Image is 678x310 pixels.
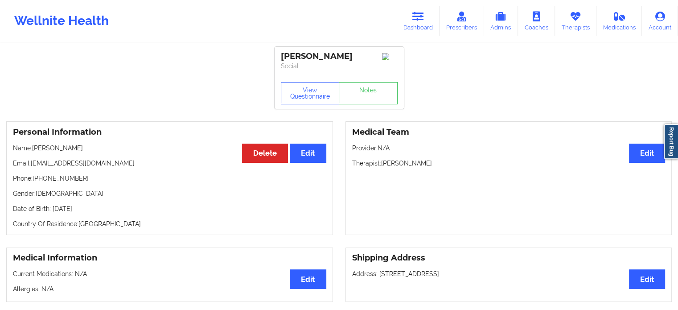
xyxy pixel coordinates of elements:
[13,204,326,213] p: Date of Birth: [DATE]
[13,189,326,198] p: Gender: [DEMOGRAPHIC_DATA]
[483,6,518,36] a: Admins
[352,269,666,278] p: Address: [STREET_ADDRESS]
[397,6,440,36] a: Dashboard
[13,127,326,137] h3: Personal Information
[290,144,326,163] button: Edit
[13,174,326,183] p: Phone: [PHONE_NUMBER]
[596,6,642,36] a: Medications
[281,51,398,62] div: [PERSON_NAME]
[352,253,666,263] h3: Shipping Address
[642,6,678,36] a: Account
[352,159,666,168] p: Therapist: [PERSON_NAME]
[281,62,398,70] p: Social
[352,144,666,153] p: Provider: N/A
[290,269,326,289] button: Edit
[281,82,340,104] button: View Questionnaire
[382,53,398,60] img: Image%2Fplaceholer-image.png
[352,127,666,137] h3: Medical Team
[440,6,484,36] a: Prescribers
[518,6,555,36] a: Coaches
[13,144,326,153] p: Name: [PERSON_NAME]
[13,219,326,228] p: Country Of Residence: [GEOGRAPHIC_DATA]
[339,82,398,104] a: Notes
[242,144,288,163] button: Delete
[13,269,326,278] p: Current Medications: N/A
[13,285,326,293] p: Allergies: N/A
[13,159,326,168] p: Email: [EMAIL_ADDRESS][DOMAIN_NAME]
[629,269,665,289] button: Edit
[13,253,326,263] h3: Medical Information
[629,144,665,163] button: Edit
[664,124,678,159] a: Report Bug
[555,6,596,36] a: Therapists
